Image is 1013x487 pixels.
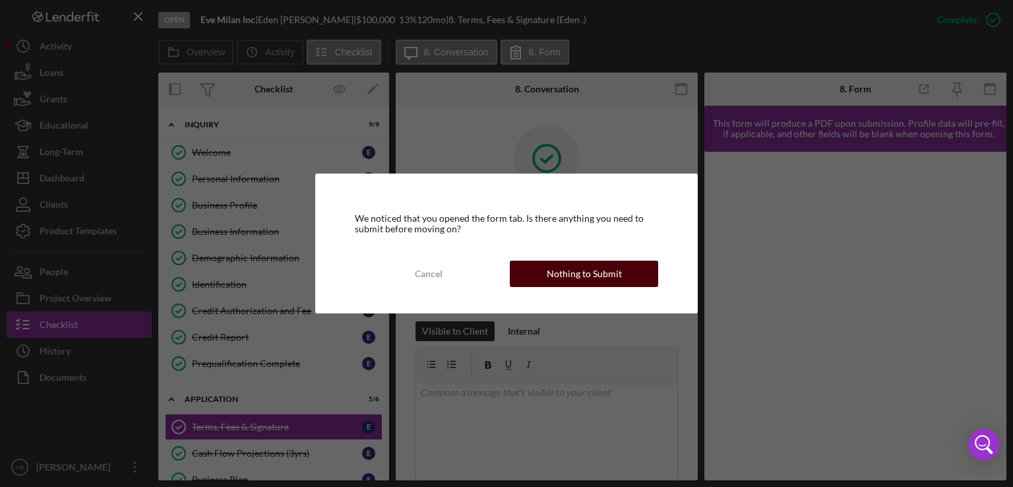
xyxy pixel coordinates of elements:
[415,261,443,287] div: Cancel
[510,261,658,287] button: Nothing to Submit
[355,261,503,287] button: Cancel
[968,429,1000,461] div: Open Intercom Messenger
[355,213,659,234] div: We noticed that you opened the form tab. Is there anything you need to submit before moving on?
[547,261,622,287] div: Nothing to Submit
